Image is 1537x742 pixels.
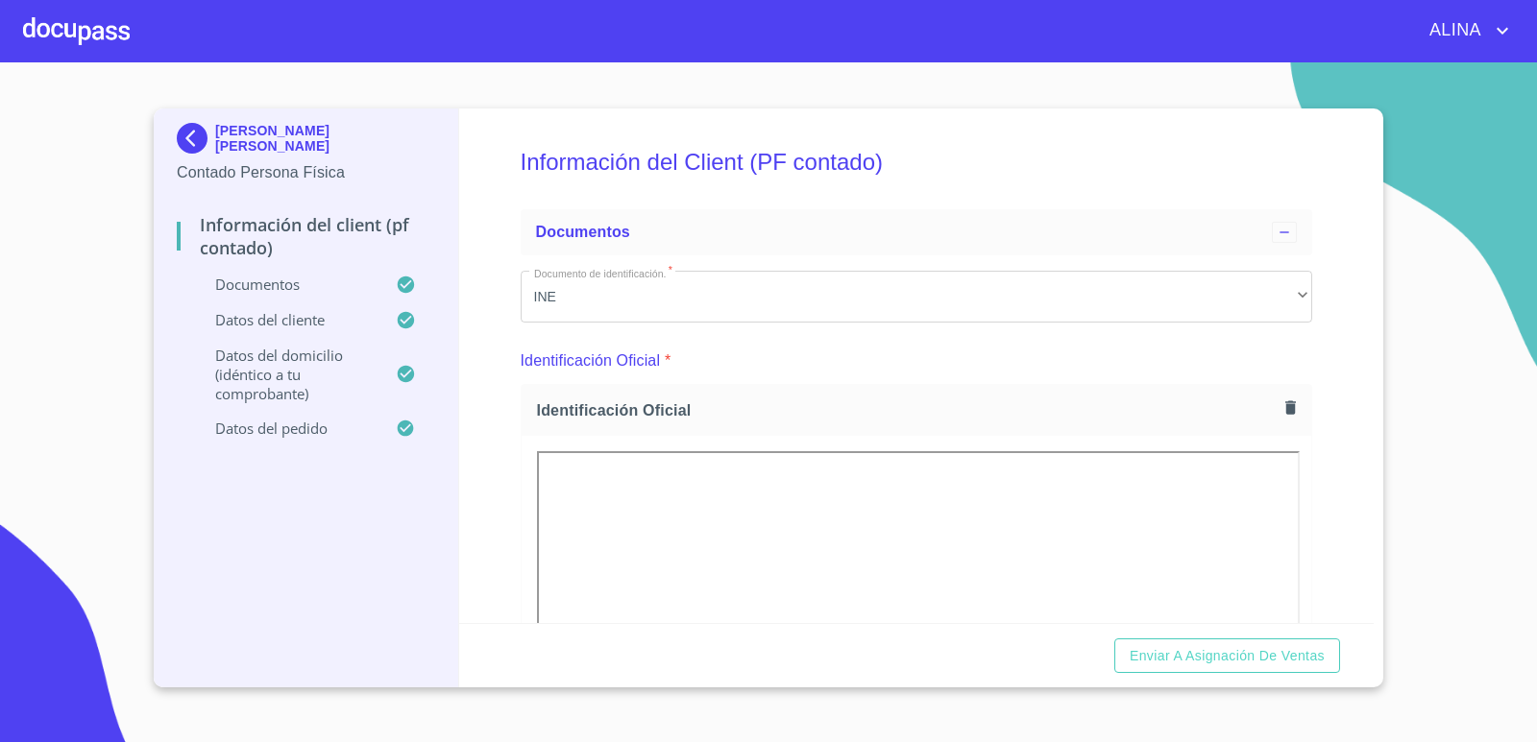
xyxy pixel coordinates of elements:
span: Enviar a Asignación de Ventas [1130,644,1325,668]
div: Documentos [521,209,1313,255]
p: Documentos [177,275,396,294]
p: Datos del pedido [177,419,396,438]
p: Información del Client (PF contado) [177,213,435,259]
div: INE [521,271,1313,323]
span: ALINA [1415,15,1491,46]
p: Identificación Oficial [521,349,661,372]
span: Documentos [536,224,630,240]
h5: Información del Client (PF contado) [521,123,1313,202]
div: [PERSON_NAME] [PERSON_NAME] [177,123,435,161]
img: Docupass spot blue [177,123,215,154]
p: Datos del domicilio (idéntico a tu comprobante) [177,346,396,403]
p: Contado Persona Física [177,161,435,184]
p: Datos del cliente [177,310,396,329]
button: account of current user [1415,15,1514,46]
span: Identificación Oficial [537,400,1278,420]
button: Enviar a Asignación de Ventas [1114,638,1340,674]
p: [PERSON_NAME] [PERSON_NAME] [215,123,435,154]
